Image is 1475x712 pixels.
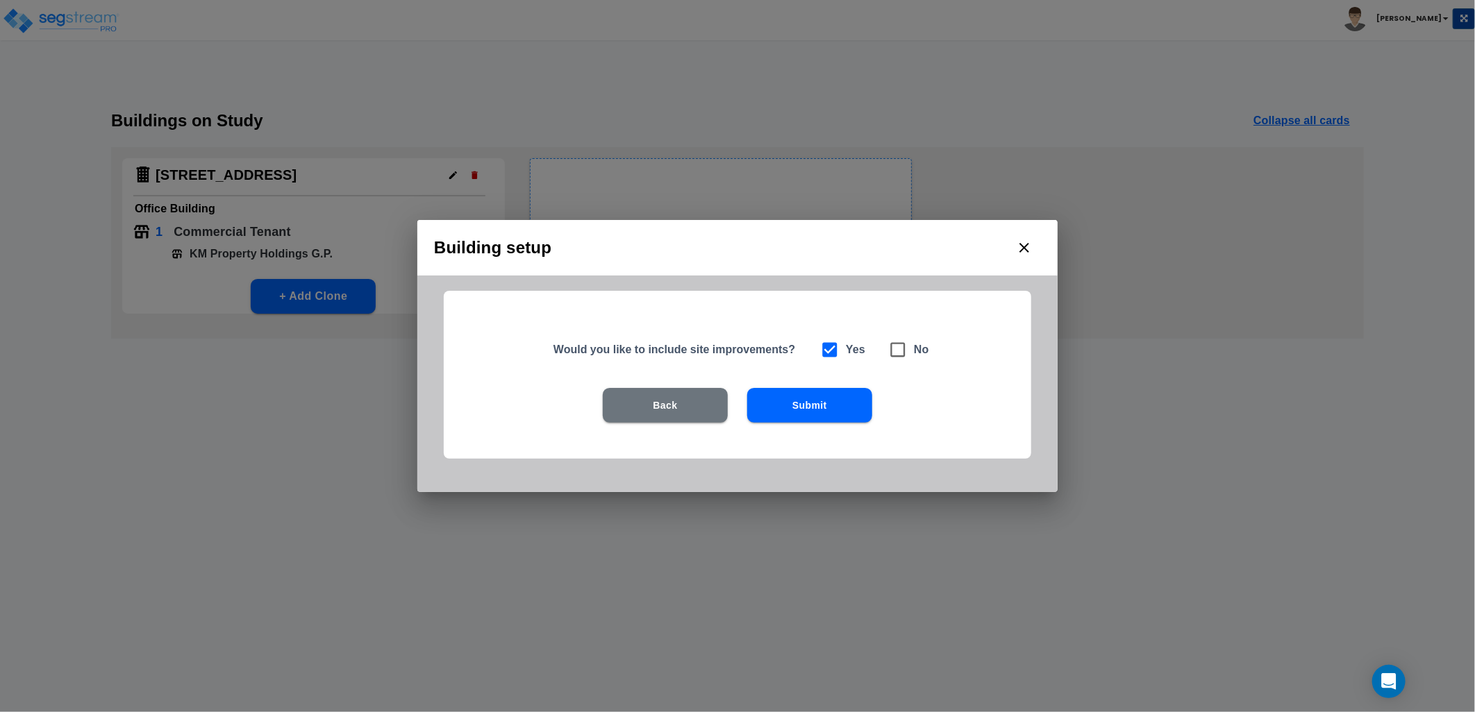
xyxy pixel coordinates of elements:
[603,388,728,423] button: Back
[914,340,929,359] h6: No
[553,342,803,357] h5: Would you like to include site improvements?
[417,220,1058,276] h2: Building setup
[1008,231,1041,264] button: close
[747,388,872,423] button: Submit
[846,340,865,359] h6: Yes
[1372,665,1406,698] div: Open Intercom Messenger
